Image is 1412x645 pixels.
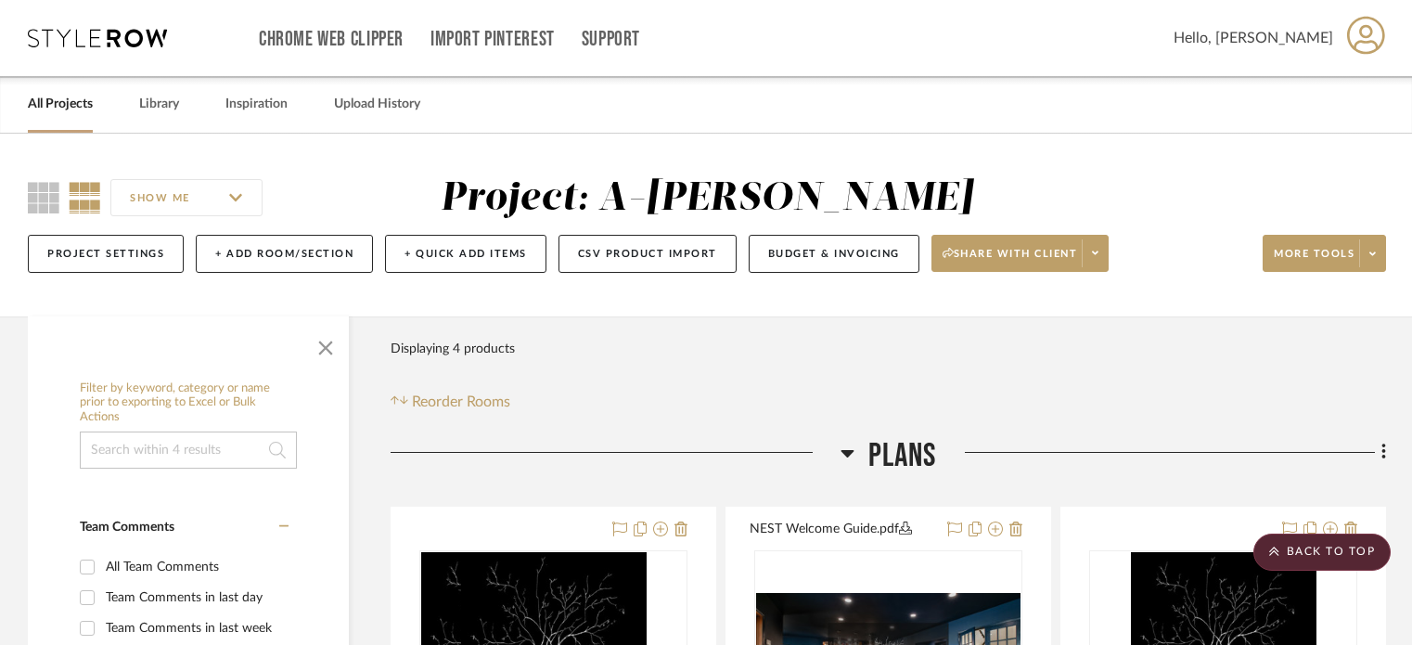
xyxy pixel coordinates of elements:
a: Library [139,92,179,117]
h6: Filter by keyword, category or name prior to exporting to Excel or Bulk Actions [80,381,297,425]
a: All Projects [28,92,93,117]
span: Share with client [943,247,1078,275]
span: More tools [1274,247,1354,275]
button: + Add Room/Section [196,235,373,273]
span: Plans [868,436,937,476]
button: Close [307,326,344,363]
button: More tools [1263,235,1386,272]
scroll-to-top-button: BACK TO TOP [1253,534,1391,571]
span: Reorder Rooms [412,391,510,413]
a: Chrome Web Clipper [259,32,404,47]
button: Reorder Rooms [391,391,510,413]
button: Project Settings [28,235,184,273]
input: Search within 4 results [80,432,297,469]
a: Import Pinterest [430,32,555,47]
span: Hello, [PERSON_NAME] [1174,27,1333,49]
button: CSV Product Import [558,235,737,273]
span: Team Comments [80,521,174,534]
button: Budget & Invoicing [749,235,919,273]
a: Upload History [334,92,420,117]
button: NEST Welcome Guide.pdf [750,519,936,541]
div: Displaying 4 products [391,330,515,368]
button: + Quick Add Items [385,235,546,273]
div: Project: A-[PERSON_NAME] [441,179,974,218]
div: Team Comments in last week [106,613,284,643]
a: Support [582,32,640,47]
button: Share with client [931,235,1110,272]
div: Team Comments in last day [106,583,284,613]
a: Inspiration [225,92,288,117]
div: All Team Comments [106,552,284,582]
